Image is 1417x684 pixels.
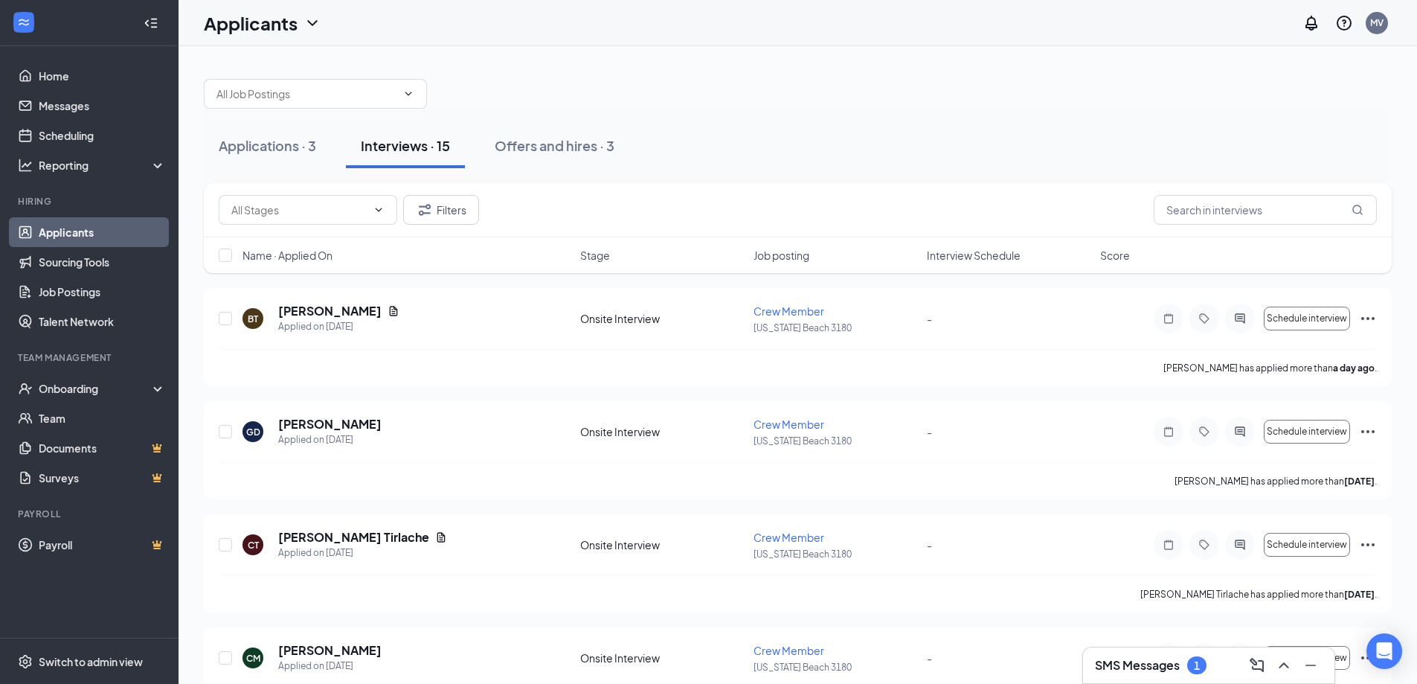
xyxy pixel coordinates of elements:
a: Talent Network [39,307,166,336]
div: Offers and hires · 3 [495,136,614,155]
svg: Filter [416,201,434,219]
svg: QuestionInfo [1335,14,1353,32]
svg: Tag [1195,426,1213,438]
svg: ComposeMessage [1248,656,1266,674]
svg: ChevronUp [1275,656,1293,674]
svg: Tag [1195,313,1213,325]
svg: Minimize [1302,656,1320,674]
a: SurveysCrown [39,463,166,493]
div: 1 [1194,659,1200,672]
div: Team Management [18,351,163,364]
b: [DATE] [1344,589,1375,600]
div: Payroll [18,508,163,520]
div: BT [248,313,258,325]
b: [DATE] [1344,476,1375,487]
a: DocumentsCrown [39,433,166,463]
span: - [927,538,932,552]
button: ChevronUp [1272,653,1296,677]
svg: Ellipses [1359,536,1377,554]
span: Crew Member [754,644,824,657]
h5: [PERSON_NAME] [278,303,382,319]
p: [US_STATE] Beach 3180 [754,435,918,447]
button: Schedule interview [1264,533,1350,557]
input: All Stages [231,202,367,218]
div: Applied on [DATE] [278,319,399,334]
span: Schedule interview [1267,313,1347,324]
button: Filter Filters [403,195,479,225]
span: - [927,425,932,438]
svg: MagnifyingGlass [1352,204,1363,216]
p: [PERSON_NAME] has applied more than . [1163,362,1377,374]
div: Applied on [DATE] [278,432,382,447]
div: MV [1370,16,1384,29]
a: Home [39,61,166,91]
a: Sourcing Tools [39,247,166,277]
svg: Settings [18,654,33,669]
div: CT [248,539,259,552]
div: GD [246,426,260,438]
svg: Note [1160,539,1177,551]
p: [PERSON_NAME] Tirlache has applied more than . [1140,588,1377,601]
svg: WorkstreamLogo [16,15,31,30]
h3: SMS Messages [1095,657,1180,674]
div: Reporting [39,158,167,173]
button: Schedule interview [1264,646,1350,670]
svg: ActiveChat [1231,539,1249,551]
span: Score [1100,248,1130,263]
p: [US_STATE] Beach 3180 [754,548,918,560]
div: Hiring [18,195,163,208]
a: Team [39,403,166,433]
button: Schedule interview [1264,307,1350,330]
span: Crew Member [754,304,824,318]
svg: Collapse [144,16,158,31]
svg: Note [1160,313,1177,325]
input: All Job Postings [216,86,396,102]
span: Crew Member [754,418,824,431]
a: PayrollCrown [39,530,166,560]
div: Open Intercom Messenger [1366,633,1402,669]
div: CM [246,652,260,665]
svg: Notifications [1302,14,1320,32]
svg: ChevronDown [303,14,321,32]
div: Onsite Interview [580,651,745,665]
span: - [927,312,932,325]
svg: Note [1160,426,1177,438]
div: Switch to admin view [39,654,143,669]
h5: [PERSON_NAME] [278,642,382,659]
div: Onsite Interview [580,311,745,326]
div: Applied on [DATE] [278,659,382,674]
span: Schedule interview [1267,540,1347,550]
span: - [927,651,932,665]
a: Messages [39,91,166,121]
button: Schedule interview [1264,420,1350,444]
div: Onboarding [39,381,153,396]
p: [US_STATE] Beach 3180 [754,322,918,334]
svg: ChevronDown [373,204,385,216]
span: Interview Schedule [927,248,1021,263]
div: Interviews · 15 [361,136,450,155]
a: Scheduling [39,121,166,150]
div: Applied on [DATE] [278,546,447,560]
b: a day ago [1333,362,1375,374]
div: Onsite Interview [580,537,745,552]
svg: Analysis [18,158,33,173]
span: Name · Applied On [242,248,332,263]
svg: Document [388,305,399,317]
span: Crew Member [754,531,824,544]
svg: UserCheck [18,381,33,396]
svg: Ellipses [1359,649,1377,667]
input: Search in interviews [1154,195,1377,225]
button: ComposeMessage [1245,653,1269,677]
h1: Applicants [204,10,298,36]
svg: Ellipses [1359,310,1377,327]
h5: [PERSON_NAME] [278,416,382,432]
svg: ActiveChat [1231,313,1249,325]
span: Job posting [754,248,809,263]
div: Applications · 3 [219,136,316,155]
svg: ChevronDown [402,88,414,100]
a: Applicants [39,217,166,247]
a: Job Postings [39,277,166,307]
h5: [PERSON_NAME] Tirlache [278,529,429,546]
span: Stage [580,248,610,263]
svg: Document [435,531,447,543]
